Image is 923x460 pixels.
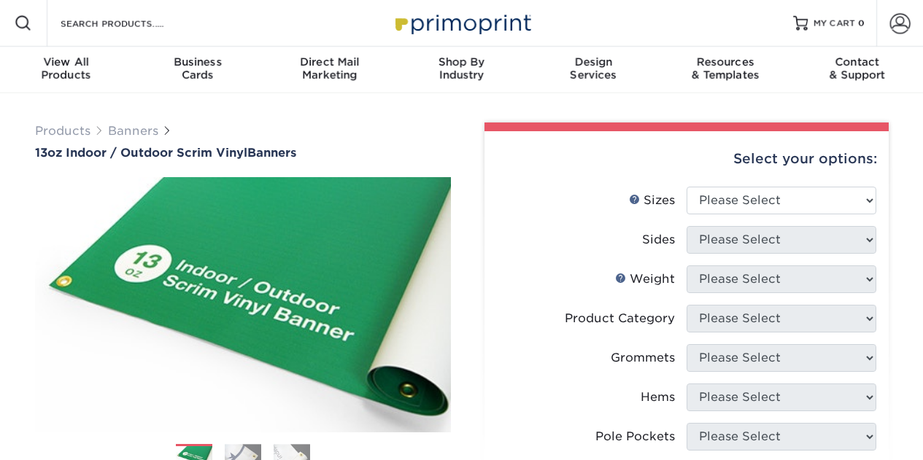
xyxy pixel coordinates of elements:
[108,124,158,138] a: Banners
[565,310,675,327] div: Product Category
[389,7,535,39] img: Primoprint
[528,47,660,93] a: DesignServices
[35,146,451,160] a: 13oz Indoor / Outdoor Scrim VinylBanners
[35,161,451,448] img: 13oz Indoor / Outdoor Scrim Vinyl 01
[629,192,675,209] div: Sizes
[35,146,451,160] h1: Banners
[35,124,90,138] a: Products
[660,55,792,82] div: & Templates
[611,349,675,367] div: Grommets
[395,47,528,93] a: Shop ByIndustry
[263,55,395,82] div: Marketing
[35,146,247,160] span: 13oz Indoor / Outdoor Scrim Vinyl
[791,47,923,93] a: Contact& Support
[791,55,923,82] div: & Support
[132,47,264,93] a: BusinessCards
[858,18,865,28] span: 0
[595,428,675,445] div: Pole Pockets
[59,15,201,32] input: SEARCH PRODUCTS.....
[642,231,675,249] div: Sides
[814,17,855,30] span: MY CART
[132,55,264,69] span: Business
[791,55,923,69] span: Contact
[496,131,877,187] div: Select your options:
[615,270,675,288] div: Weight
[395,55,528,69] span: Shop By
[395,55,528,82] div: Industry
[660,55,792,69] span: Resources
[528,55,660,82] div: Services
[660,47,792,93] a: Resources& Templates
[528,55,660,69] span: Design
[263,55,395,69] span: Direct Mail
[641,389,675,406] div: Hems
[132,55,264,82] div: Cards
[263,47,395,93] a: Direct MailMarketing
